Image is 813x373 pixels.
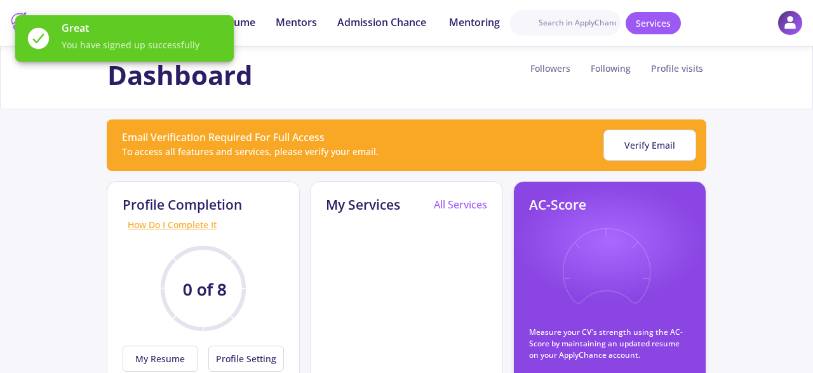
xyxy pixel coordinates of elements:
span: Following [581,62,641,75]
h2: AC-Score [529,197,586,213]
span: Profile visits [641,62,706,75]
span: Great [62,20,224,36]
div: How Do I Complete It [123,218,284,231]
span: Followers [520,62,581,75]
a: Profile Setting [203,346,284,372]
div: To access all features and services, please verify your email. [122,145,379,158]
input: Search in ApplyChance [510,10,621,36]
a: Services [626,12,681,34]
span: Admission Chance [337,15,429,30]
button: Verify Email [603,130,696,161]
h1: Dashboard [107,59,253,91]
p: Measure your CV's strength using the AC-Score by maintaining an updated resume on your ApplyChanc... [529,327,690,361]
h2: Profile Completion [123,197,242,213]
a: All Services [434,198,487,212]
span: You have signed up successfully [62,38,224,51]
a: My Resume [123,346,203,372]
span: Mentors [276,15,317,30]
h2: My Services [326,197,400,213]
span: Mentoring [449,15,500,30]
button: My Resume [123,346,198,372]
div: Email Verification Required For Full Access [122,130,379,145]
text: 0 of 8 [183,278,227,301]
button: Profile Setting [208,346,284,372]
